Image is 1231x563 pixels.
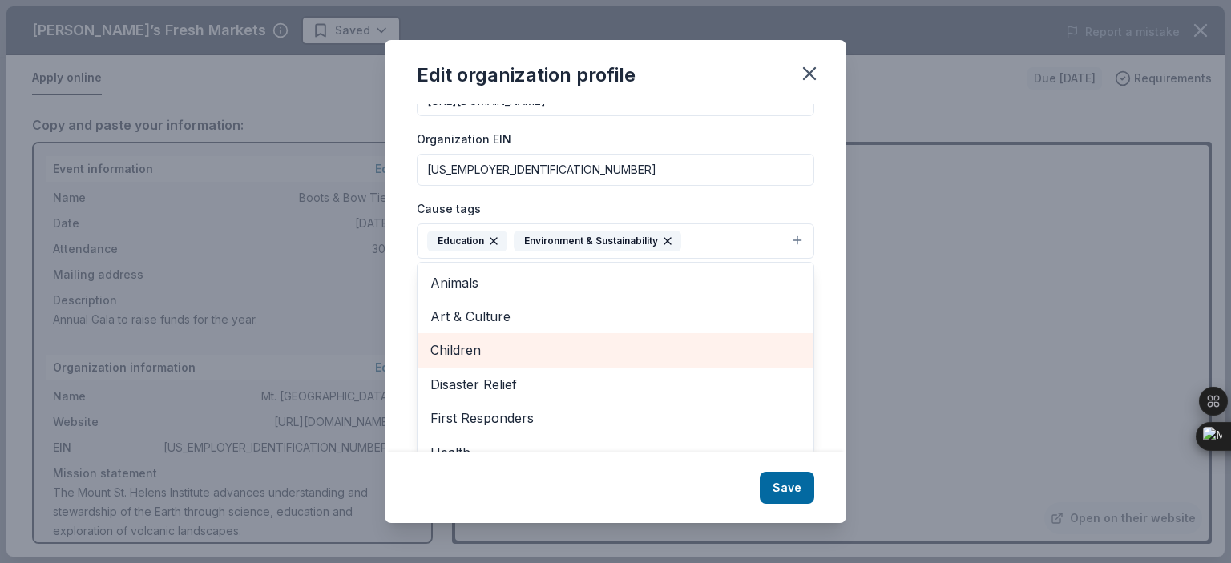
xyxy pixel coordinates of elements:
button: EducationEnvironment & Sustainability [417,223,814,259]
span: Animals [430,272,801,293]
div: EducationEnvironment & Sustainability [417,262,814,454]
span: First Responders [430,408,801,428]
div: Education [427,231,507,251]
span: Disaster Relief [430,374,801,395]
div: Environment & Sustainability [514,231,681,251]
span: Health [430,442,801,463]
span: Children [430,340,801,360]
span: Art & Culture [430,306,801,327]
